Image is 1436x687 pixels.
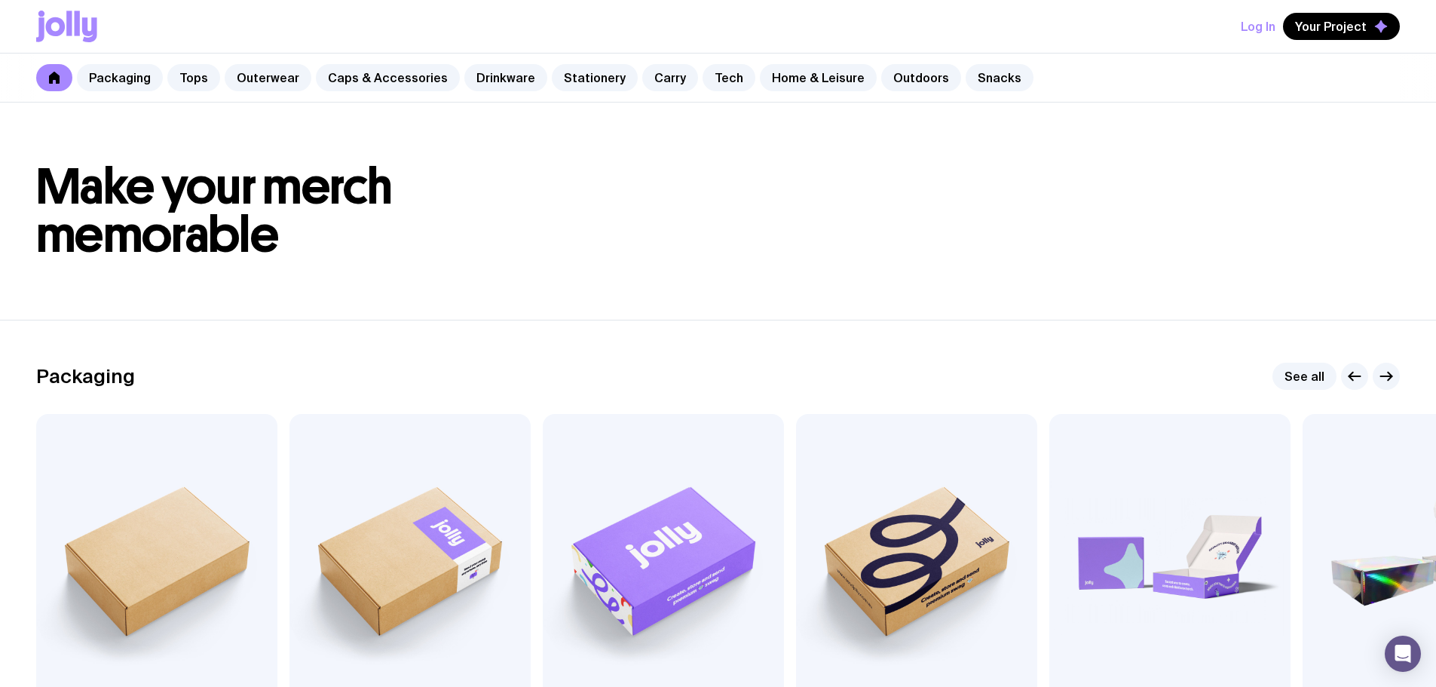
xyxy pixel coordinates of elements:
a: Caps & Accessories [316,64,460,91]
a: Snacks [966,64,1033,91]
div: Open Intercom Messenger [1385,636,1421,672]
a: Stationery [552,64,638,91]
a: See all [1272,363,1336,390]
a: Packaging [77,64,163,91]
a: Home & Leisure [760,64,877,91]
a: Outdoors [881,64,961,91]
a: Carry [642,64,698,91]
span: Your Project [1295,19,1367,34]
button: Your Project [1283,13,1400,40]
a: Outerwear [225,64,311,91]
a: Tops [167,64,220,91]
a: Drinkware [464,64,547,91]
button: Log In [1241,13,1275,40]
h2: Packaging [36,365,135,388]
span: Make your merch memorable [36,157,393,265]
a: Tech [703,64,755,91]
